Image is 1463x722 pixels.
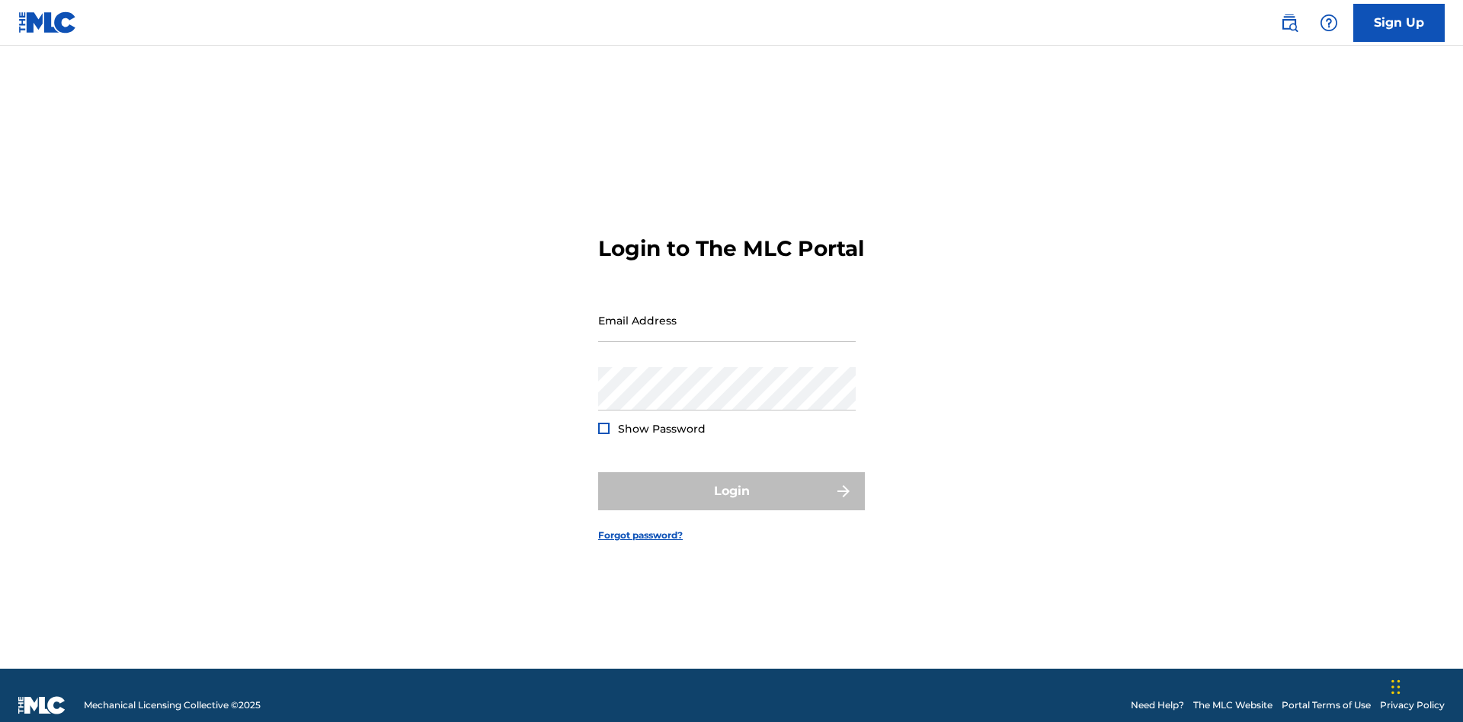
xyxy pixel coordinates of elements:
[1193,698,1273,712] a: The MLC Website
[1353,4,1445,42] a: Sign Up
[1314,8,1344,38] div: Help
[1280,14,1298,32] img: search
[1131,698,1184,712] a: Need Help?
[1391,664,1401,710] div: Drag
[598,235,864,262] h3: Login to The MLC Portal
[1282,698,1371,712] a: Portal Terms of Use
[1274,8,1305,38] a: Public Search
[18,696,66,714] img: logo
[1380,698,1445,712] a: Privacy Policy
[1387,649,1463,722] iframe: Chat Widget
[598,529,683,542] a: Forgot password?
[84,698,261,712] span: Mechanical Licensing Collective © 2025
[18,11,77,34] img: MLC Logo
[1320,14,1338,32] img: help
[618,422,706,436] span: Show Password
